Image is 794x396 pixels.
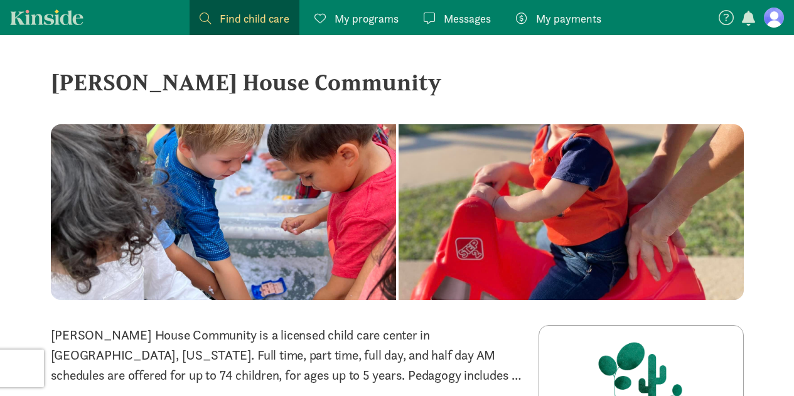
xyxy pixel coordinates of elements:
[220,10,289,27] span: Find child care
[10,9,83,25] a: Kinside
[51,325,523,385] p: [PERSON_NAME] House Community is a licensed child care center in [GEOGRAPHIC_DATA], [US_STATE]. F...
[444,10,491,27] span: Messages
[335,10,399,27] span: My programs
[51,65,744,99] div: [PERSON_NAME] House Community
[536,10,601,27] span: My payments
